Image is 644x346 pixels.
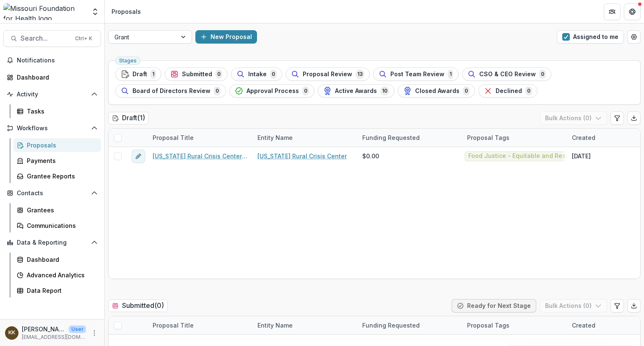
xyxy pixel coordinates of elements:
h2: Draft ( 1 ) [108,112,149,124]
h2: Submitted ( 0 ) [108,300,168,312]
span: Proposal Review [303,71,352,78]
button: Declined0 [478,84,538,98]
div: Entity Name [252,129,357,147]
span: Submitted [182,71,212,78]
p: [PERSON_NAME] [22,325,65,333]
span: Approval Process [247,88,299,95]
button: Edit table settings [610,111,624,125]
div: Proposal Title [148,316,252,334]
button: Board of Directors Review0 [115,84,226,98]
span: 0 [539,70,546,79]
span: Stages [119,58,137,64]
p: User [69,325,86,333]
button: Partners [604,3,621,20]
div: Entity Name [252,133,298,142]
span: Data & Reporting [17,239,88,246]
span: 0 [216,70,222,79]
a: Communications [13,219,101,232]
span: Board of Directors Review [132,88,210,95]
span: 0 [525,86,532,96]
span: 0 [463,86,470,96]
span: Active Awards [335,88,377,95]
div: Proposal Title [148,129,252,147]
a: Data Report [13,284,101,297]
div: Proposal Title [148,321,199,330]
span: Activity [17,91,88,98]
button: Get Help [624,3,641,20]
div: Grantee Reports [27,172,94,181]
button: Approval Process0 [229,84,314,98]
div: Proposal Tags [462,316,567,334]
span: $0.00 [362,152,379,160]
button: Intake0 [231,67,282,81]
div: Proposal Title [148,133,199,142]
div: Payments [27,156,94,165]
span: Draft [132,71,147,78]
span: 10 [380,86,389,96]
div: [DATE] [572,152,591,160]
span: 13 [356,70,364,79]
button: Open Data & Reporting [3,236,101,249]
div: Funding Requested [357,321,425,330]
button: Draft1 [115,67,161,81]
a: Dashboard [3,70,101,84]
a: Advanced Analytics [13,268,101,282]
span: Workflows [17,125,88,132]
span: Post Team Review [390,71,444,78]
button: Bulk Actions (0) [540,299,607,312]
img: Missouri Foundation for Health logo [3,3,86,20]
button: Open table manager [627,30,641,44]
span: Contacts [17,190,88,197]
div: Entity Name [252,316,357,334]
span: 0 [302,86,309,96]
button: edit [132,150,145,163]
div: Funding Requested [357,316,462,334]
button: Ready for Next Stage [452,299,536,312]
div: Proposal Tags [462,129,567,147]
span: 1 [448,70,453,79]
div: Dashboard [27,255,94,264]
span: Closed Awards [415,88,460,95]
span: Search... [21,34,70,42]
a: Tasks [13,104,101,118]
div: Advanced Analytics [27,271,94,279]
span: Intake [248,71,267,78]
span: CSO & CEO Review [479,71,536,78]
button: Post Team Review1 [373,67,459,81]
div: Created [567,133,600,142]
div: Proposals [112,7,141,16]
button: Open Workflows [3,121,101,135]
a: Grantee Reports [13,169,101,183]
button: Bulk Actions (0) [540,111,607,125]
button: Closed Awards0 [398,84,475,98]
button: Open Contacts [3,186,101,200]
button: Edit table settings [610,299,624,312]
span: 1 [151,70,156,79]
button: Export table data [627,299,641,312]
a: Dashboard [13,253,101,266]
nav: breadcrumb [108,5,144,18]
div: Created [567,321,600,330]
button: New Proposal [195,30,257,44]
a: [US_STATE] Rural Crisis Center [257,152,347,160]
div: Tasks [27,107,94,116]
div: Funding Requested [357,133,425,142]
a: [US_STATE] Rural Crisis Center - [DATE] - [DATE] Seeding Equitable and Sustainable Local Food Sys... [153,152,247,160]
button: Notifications [3,54,101,67]
span: 0 [270,70,277,79]
button: Active Awards10 [318,84,395,98]
div: Communications [27,221,94,230]
span: 0 [214,86,221,96]
span: Declined [496,88,522,95]
p: [EMAIL_ADDRESS][DOMAIN_NAME] [22,333,86,341]
div: Entity Name [252,321,298,330]
a: Payments [13,154,101,168]
button: Open entity switcher [89,3,101,20]
a: Grantees [13,203,101,217]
